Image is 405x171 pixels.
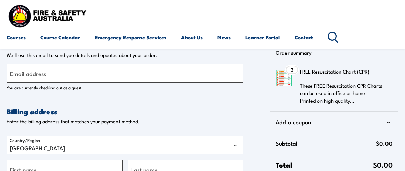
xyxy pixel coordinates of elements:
p: We'll use this email to send you details and updates about your order. [7,52,243,58]
p: Enter the billing address that matches your payment method. [7,118,243,125]
span: Subtotal [276,138,376,148]
h2: Contact information [7,40,243,49]
img: FREE Resuscitation Chart - What are the 7 steps to CPR? [276,70,292,86]
h2: Billing address [7,107,243,116]
span: 3 [291,67,293,73]
span: $0.00 [376,138,393,148]
label: Country/Region [10,137,40,143]
p: Order summary [276,49,398,56]
div: Add a coupon [276,117,393,127]
span: Total [276,160,373,170]
a: Emergency Response Services [95,29,166,46]
p: These FREE Resuscitation CPR Charts can be used in office or home Printed on high quality… [300,82,389,104]
span: $0.00 [373,159,393,170]
a: News [217,29,231,46]
a: Learner Portal [245,29,280,46]
a: Course Calendar [40,29,80,46]
a: About Us [181,29,203,46]
h3: FREE Resuscitation Chart (CPR) [300,66,389,77]
a: Courses [7,29,26,46]
a: Contact [295,29,313,46]
label: Email address [10,69,46,78]
input: Email address [7,64,243,83]
p: You are currently checking out as a guest. [7,84,243,91]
